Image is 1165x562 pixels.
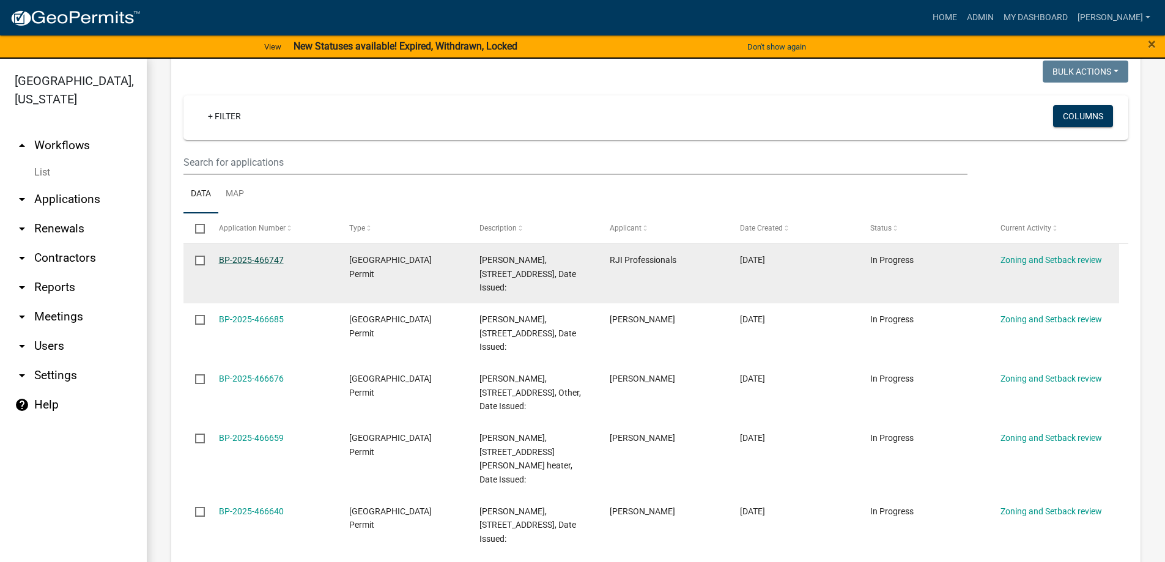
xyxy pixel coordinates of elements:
[337,213,467,243] datatable-header-cell: Type
[15,368,29,383] i: arrow_drop_down
[349,374,432,397] span: Isanti County Building Permit
[219,506,284,516] a: BP-2025-466640
[740,506,765,516] span: 08/20/2025
[962,6,999,29] a: Admin
[219,374,284,383] a: BP-2025-466676
[870,433,914,443] span: In Progress
[610,314,675,324] span: Lindsay Wagoner
[598,213,728,243] datatable-header-cell: Applicant
[1000,374,1102,383] a: Zoning and Setback review
[1000,314,1102,324] a: Zoning and Setback review
[349,433,432,457] span: Isanti County Building Permit
[15,221,29,236] i: arrow_drop_down
[1148,37,1156,51] button: Close
[183,213,207,243] datatable-header-cell: Select
[219,433,284,443] a: BP-2025-466659
[479,506,576,544] span: JENNA KIENITZ, 5388 349TH AVE NW, Reroof, Date Issued:
[349,506,432,530] span: Isanti County Building Permit
[15,138,29,153] i: arrow_drop_up
[1000,224,1051,232] span: Current Activity
[294,40,517,52] strong: New Statuses available! Expired, Withdrawn, Locked
[219,255,284,265] a: BP-2025-466747
[740,224,783,232] span: Date Created
[610,224,642,232] span: Applicant
[349,224,365,232] span: Type
[1073,6,1155,29] a: [PERSON_NAME]
[15,192,29,207] i: arrow_drop_down
[989,213,1119,243] datatable-header-cell: Current Activity
[183,150,967,175] input: Search for applications
[1043,61,1128,83] button: Bulk Actions
[479,255,576,293] span: STEVEN C MERRIFIELD, 4249 253RD AVE NW, Reroof, Date Issued:
[859,213,989,243] datatable-header-cell: Status
[740,374,765,383] span: 08/20/2025
[479,374,581,412] span: THOMAS WOLCYN, 4542 HIGHWAY 95 NW, Other, Date Issued:
[219,224,286,232] span: Application Number
[15,280,29,295] i: arrow_drop_down
[870,224,892,232] span: Status
[740,433,765,443] span: 08/20/2025
[1000,506,1102,516] a: Zoning and Setback review
[870,314,914,324] span: In Progress
[870,255,914,265] span: In Progress
[740,255,765,265] span: 08/20/2025
[610,506,675,516] span: Lindsay Wagoner
[610,433,675,443] span: Ashley Schultz
[259,37,286,57] a: View
[479,224,517,232] span: Description
[15,397,29,412] i: help
[198,105,251,127] a: + Filter
[183,175,218,214] a: Data
[1000,255,1102,265] a: Zoning and Setback review
[999,6,1073,29] a: My Dashboard
[928,6,962,29] a: Home
[15,339,29,353] i: arrow_drop_down
[728,213,859,243] datatable-header-cell: Date Created
[479,433,572,484] span: ROBERT KONEN, 35341 PALISADE DR NE, Water heater, Date Issued:
[15,309,29,324] i: arrow_drop_down
[1053,105,1113,127] button: Columns
[610,255,676,265] span: RJI Professionals
[349,255,432,279] span: Isanti County Building Permit
[870,374,914,383] span: In Progress
[870,506,914,516] span: In Progress
[1000,433,1102,443] a: Zoning and Setback review
[740,314,765,324] span: 08/20/2025
[1148,35,1156,53] span: ×
[15,251,29,265] i: arrow_drop_down
[218,175,251,214] a: Map
[207,213,337,243] datatable-header-cell: Application Number
[742,37,811,57] button: Don't show again
[219,314,284,324] a: BP-2025-466685
[479,314,576,352] span: JENNA KIENITZ, 5388 349TH AVE NW, Reside, Date Issued:
[349,314,432,338] span: Isanti County Building Permit
[468,213,598,243] datatable-header-cell: Description
[610,374,675,383] span: Ashley Schultz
